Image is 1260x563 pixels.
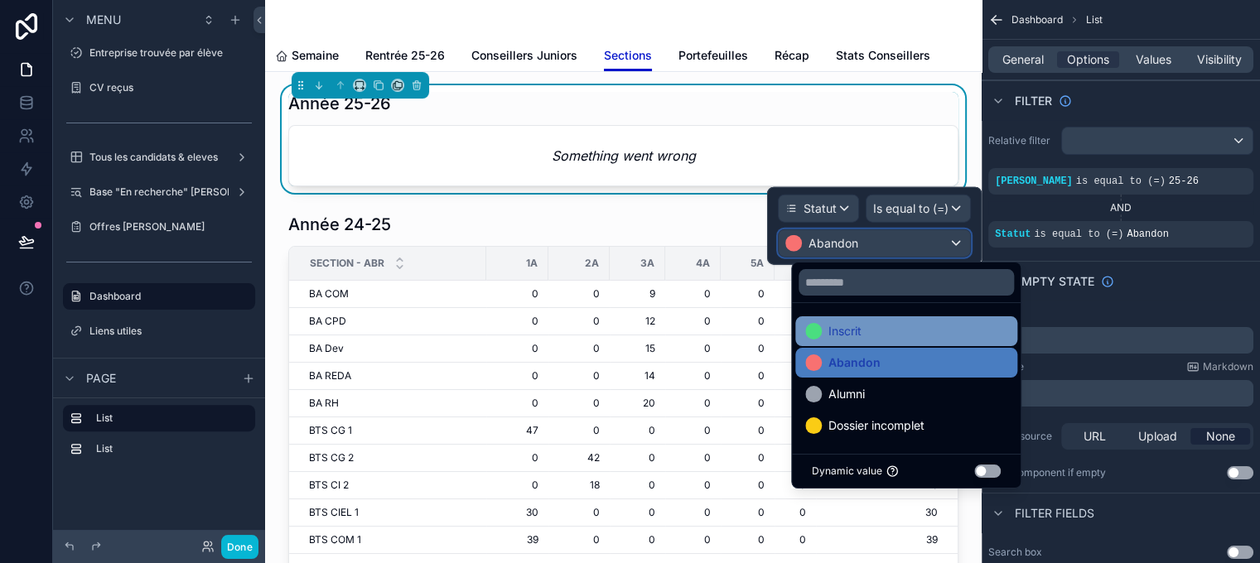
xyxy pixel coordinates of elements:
span: Stats Conseillers [836,47,930,64]
span: Récap [775,47,809,64]
a: Tous les candidats & eleves [63,144,255,171]
label: Tous les candidats & eleves [89,151,229,164]
span: 4A [696,257,710,270]
span: Semaine [292,47,339,64]
span: 25-26 [1169,176,1199,187]
label: Dashboard [89,290,245,303]
h1: Année 25-26 [288,92,391,115]
div: Hide component if empty [988,466,1106,479]
span: General [1002,51,1044,68]
span: is equal to (=) [1034,229,1123,240]
span: Markdown [1203,360,1253,373]
a: Portefeuilles [678,41,748,74]
label: List [96,411,242,425]
label: Liens utiles [89,325,252,338]
span: Upload [1138,428,1177,445]
span: 1A [526,257,538,270]
span: 2A [585,257,599,270]
div: scrollable content [988,327,1253,354]
a: CV reçus [63,75,255,101]
span: Menu [86,12,121,28]
span: Inscrit [828,321,862,341]
a: Stats Conseillers [836,41,930,74]
span: Abandon [828,353,881,373]
span: [PERSON_NAME] [995,176,1073,187]
span: Values [1136,51,1171,68]
span: 3A [640,257,654,270]
span: Visibility [1197,51,1242,68]
label: Entreprise trouvée par élève [89,46,252,60]
label: Relative filter [988,134,1055,147]
span: List [1086,13,1103,26]
label: Offres [PERSON_NAME] [89,220,252,233]
a: Rentrée 25-26 [365,41,445,74]
span: Rentrée 25-26 [365,47,445,64]
a: Liens utiles [63,318,255,344]
div: AND [988,201,1253,214]
span: is equal to (=) [1076,176,1166,187]
span: Options [1067,51,1109,68]
span: Page [86,370,116,387]
span: Dashboard [1011,13,1063,26]
a: Markdown [1186,360,1253,373]
span: Conseillers Juniors [471,47,577,64]
span: Sections [604,47,652,64]
a: Offres [PERSON_NAME] [63,214,255,240]
label: List [96,442,249,455]
span: Section - abr [310,257,384,270]
a: Entreprise trouvée par élève [63,40,255,66]
span: Abandon [1127,229,1168,240]
span: Filter [1015,93,1052,109]
span: Filter fields [1015,505,1094,522]
button: Done [221,535,258,559]
a: Conseillers Juniors [471,41,577,74]
span: URL [1084,428,1106,445]
a: Récap [775,41,809,74]
label: CV reçus [89,81,252,94]
a: Semaine [275,41,339,74]
span: Dynamic value [812,464,882,478]
div: scrollable content [988,380,1253,407]
span: Empty state [1015,273,1094,290]
div: scrollable content [53,397,265,479]
span: 5A [751,257,764,270]
span: Portefeuilles [678,47,748,64]
a: Base "En recherche" [PERSON_NAME] [63,179,255,205]
label: Base "En recherche" [PERSON_NAME] [89,185,273,199]
a: Sections [604,41,652,72]
em: Something went wrong [552,146,696,166]
a: Dashboard [63,283,255,310]
span: None [1206,428,1235,445]
span: Statut [995,229,1031,240]
span: Dossier incomplet [828,416,924,435]
span: Alumni [828,384,865,404]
